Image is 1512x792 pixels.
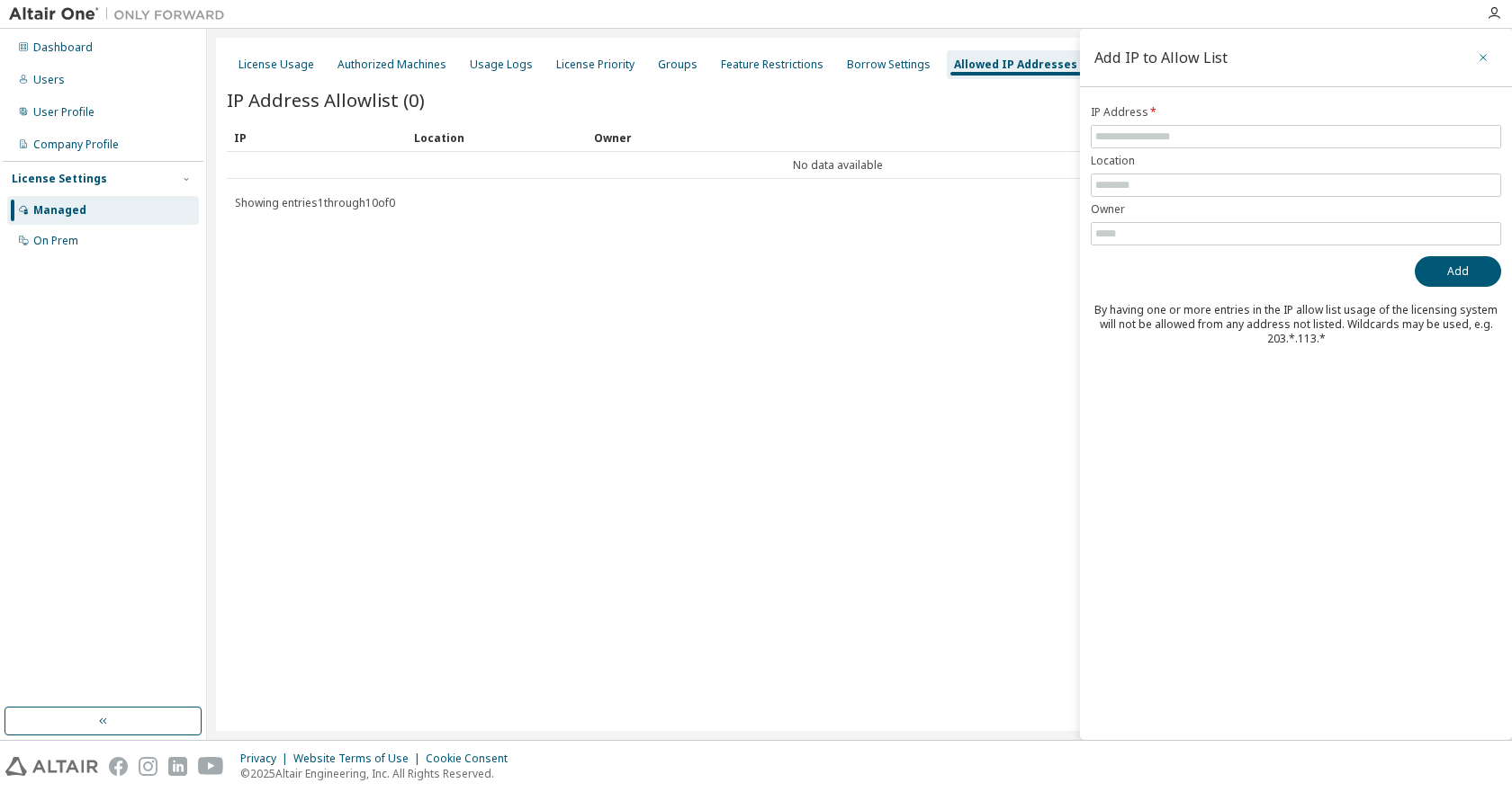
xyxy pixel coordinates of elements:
img: linkedin.svg [168,757,187,776]
div: Website Terms of Use [293,752,426,766]
label: Location [1091,154,1501,168]
p: © 2025 Altair Engineering, Inc. All Rights Reserved. [240,766,518,781]
div: Dashboard [33,40,93,55]
td: No data available [227,152,1449,179]
div: User Profile [33,105,94,120]
div: On Prem [33,234,78,248]
div: License Settings [12,172,107,186]
label: Owner [1091,202,1501,217]
div: Users [33,73,65,87]
img: facebook.svg [109,757,128,776]
div: Privacy [240,752,293,766]
div: Managed [33,203,86,218]
div: Add IP to Allow List [1094,50,1228,65]
img: youtube.svg [198,757,224,776]
div: Authorized Machines [337,58,446,72]
div: Cookie Consent [426,752,518,766]
div: Feature Restrictions [721,58,823,72]
div: Usage Logs [470,58,533,72]
div: Location [414,123,580,152]
span: Showing entries 1 through 10 of 0 [235,195,395,210]
div: Borrow Settings [847,58,931,72]
div: By having one or more entries in the IP allow list usage of the licensing system will not be allo... [1091,303,1501,346]
div: License Usage [238,58,314,72]
div: Groups [658,58,697,72]
span: IP Address Allowlist (0) [227,87,425,112]
div: Allowed IP Addresses [954,58,1077,72]
img: instagram.svg [139,757,157,776]
div: License Priority [556,58,634,72]
img: Altair One [9,5,234,23]
button: Add [1415,256,1501,287]
label: IP Address [1091,105,1501,120]
div: IP [234,123,400,152]
div: Owner [594,123,1442,152]
img: altair_logo.svg [5,757,98,776]
div: Company Profile [33,138,119,152]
